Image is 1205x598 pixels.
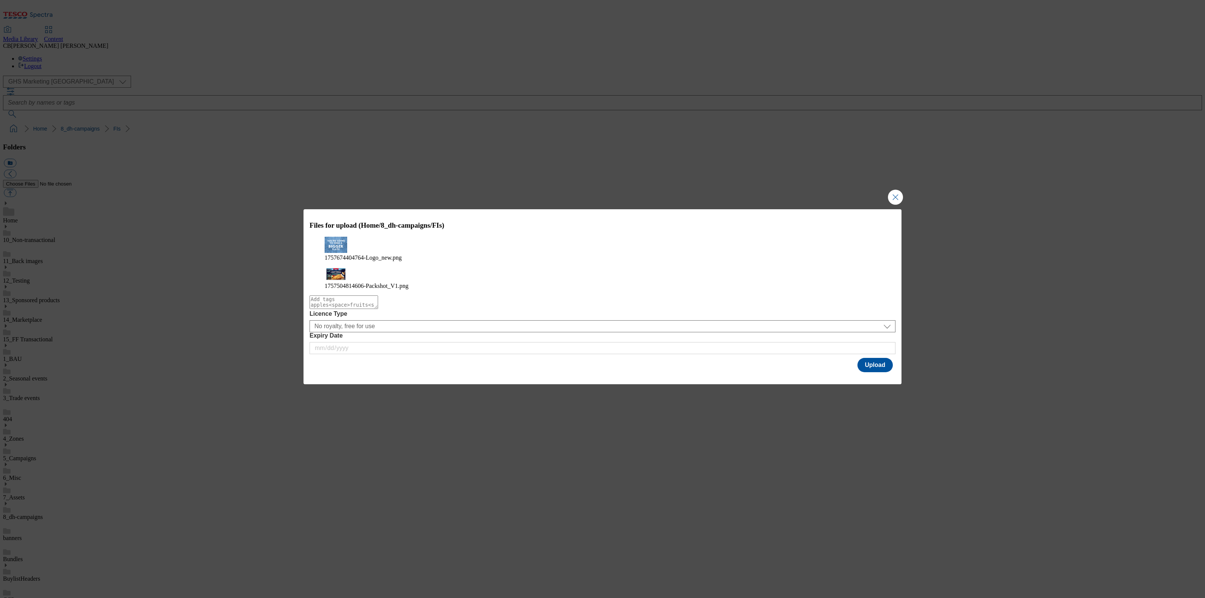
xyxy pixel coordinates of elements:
figcaption: 1757504814606-Packshot_V1.png [325,283,880,289]
img: preview [325,267,347,281]
button: Close Modal [888,190,903,205]
label: Licence Type [310,310,895,317]
button: Upload [857,358,893,372]
figcaption: 1757674404764-Logo_new.png [325,254,880,261]
img: preview [325,237,347,253]
h3: Files for upload (Home/8_dh-campaigns/FIs) [310,221,895,230]
label: Expiry Date [310,332,895,339]
div: Modal [304,209,901,384]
